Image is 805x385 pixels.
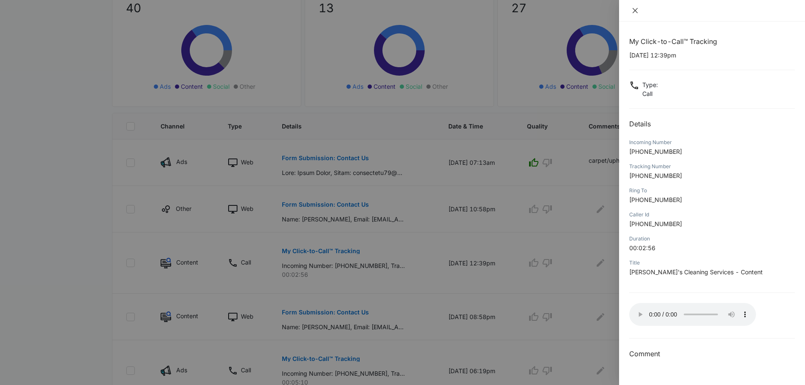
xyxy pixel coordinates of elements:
span: [PHONE_NUMBER] [629,172,682,179]
p: Call [642,89,658,98]
div: Duration [629,235,795,243]
div: Title [629,259,795,267]
h1: My Click-to-Call™ Tracking [629,36,795,46]
audio: Your browser does not support the audio tag. [629,303,756,326]
div: Incoming Number [629,139,795,146]
div: Tracking Number [629,163,795,170]
span: [PERSON_NAME]'s Cleaning Services - Content [629,268,763,276]
p: [DATE] 12:39pm [629,51,795,60]
p: Type : [642,80,658,89]
h2: Details [629,119,795,129]
span: [PHONE_NUMBER] [629,196,682,203]
div: Caller Id [629,211,795,218]
span: close [632,7,639,14]
span: 00:02:56 [629,244,655,251]
button: Close [629,7,641,14]
div: Ring To [629,187,795,194]
span: [PHONE_NUMBER] [629,148,682,155]
span: [PHONE_NUMBER] [629,220,682,227]
h3: Comment [629,349,795,359]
